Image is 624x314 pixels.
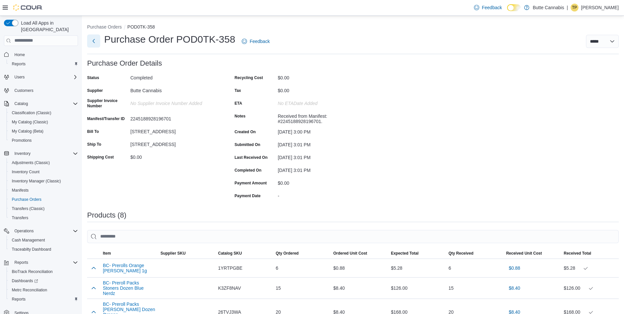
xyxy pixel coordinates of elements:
[239,35,272,48] a: Feedback
[235,75,263,80] label: Recycling Cost
[9,214,31,222] a: Transfers
[9,295,78,303] span: Reports
[87,98,128,109] label: Supplier Invoice Number
[87,75,99,80] label: Status
[7,167,81,177] button: Inventory Count
[9,277,41,285] a: Dashboards
[100,248,158,259] button: Item
[130,126,218,134] div: [STREET_ADDRESS]
[506,251,542,256] span: Received Unit Cost
[12,227,78,235] span: Operations
[7,245,81,254] button: Traceabilty Dashboard
[7,117,81,127] button: My Catalog (Classic)
[235,88,241,93] label: Tax
[9,118,51,126] a: My Catalog (Classic)
[12,247,51,252] span: Traceabilty Dashboard
[87,155,114,160] label: Shipping Cost
[9,186,78,194] span: Manifests
[12,86,78,94] span: Customers
[14,101,28,106] span: Catalog
[9,168,42,176] a: Inventory Count
[87,34,100,48] button: Next
[9,136,34,144] a: Promotions
[235,142,260,147] label: Submitted On
[235,101,242,106] label: ETA
[507,4,521,11] input: Dark Mode
[333,251,367,256] span: Ordered Unit Cost
[9,295,28,303] a: Reports
[12,227,36,235] button: Operations
[12,51,78,59] span: Home
[9,109,78,117] span: Classification (Classic)
[12,259,78,266] span: Reports
[12,278,38,283] span: Dashboards
[87,142,101,147] label: Ship To
[7,204,81,213] button: Transfers (Classic)
[1,73,81,82] button: Users
[104,33,235,46] h1: Purchase Order POD0TK-358
[12,73,78,81] span: Users
[9,196,44,203] a: Purchase Orders
[235,193,260,199] label: Payment Date
[12,73,27,81] button: Users
[12,160,50,165] span: Adjustments (Classic)
[7,195,81,204] button: Purchase Orders
[9,205,78,213] span: Transfers (Classic)
[127,24,155,30] button: POD0TK-358
[446,262,503,275] div: 6
[9,118,78,126] span: My Catalog (Classic)
[235,180,267,186] label: Payment Amount
[509,285,520,291] span: $8.40
[12,110,51,115] span: Classification (Classic)
[103,280,155,296] button: BC- Preroll Packs Stoners Dozen Blue Nerdz
[7,127,81,136] button: My Catalog (Beta)
[1,149,81,158] button: Inventory
[235,155,268,160] label: Last Received On
[581,4,619,11] p: [PERSON_NAME]
[506,282,523,295] button: $8.40
[278,165,366,173] div: [DATE] 3:01 PM
[471,1,504,14] a: Feedback
[9,236,47,244] a: Cash Management
[9,245,78,253] span: Traceabilty Dashboard
[7,136,81,145] button: Promotions
[103,263,155,273] button: BC- Prerolls Orange [PERSON_NAME] 1g
[331,262,388,275] div: $0.88
[235,114,245,119] label: Notes
[158,248,216,259] button: Supplier SKU
[7,186,81,195] button: Manifests
[9,159,78,167] span: Adjustments (Classic)
[12,119,48,125] span: My Catalog (Classic)
[7,236,81,245] button: Cash Management
[506,262,523,275] button: $0.88
[12,206,45,211] span: Transfers (Classic)
[482,4,502,11] span: Feedback
[388,262,446,275] div: $5.28
[446,282,503,295] div: 15
[9,268,55,276] a: BioTrack Reconciliation
[87,24,122,30] button: Purchase Orders
[12,150,33,157] button: Inventory
[9,60,78,68] span: Reports
[278,127,366,135] div: [DATE] 3:00 PM
[130,73,218,80] div: Completed
[12,215,28,220] span: Transfers
[14,260,28,265] span: Reports
[218,264,242,272] span: 1YRTPGBE
[12,100,78,108] span: Catalog
[561,248,619,259] button: Received Total
[130,98,218,106] div: No Supplier Invoice Number added
[9,214,78,222] span: Transfers
[9,245,54,253] a: Traceabilty Dashboard
[12,197,42,202] span: Purchase Orders
[7,177,81,186] button: Inventory Manager (Classic)
[7,295,81,304] button: Reports
[87,88,103,93] label: Supplier
[14,228,34,234] span: Operations
[250,38,270,45] span: Feedback
[161,251,186,256] span: Supplier SKU
[1,86,81,95] button: Customers
[12,51,28,59] a: Home
[12,287,47,293] span: Metrc Reconciliation
[87,24,619,31] nav: An example of EuiBreadcrumbs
